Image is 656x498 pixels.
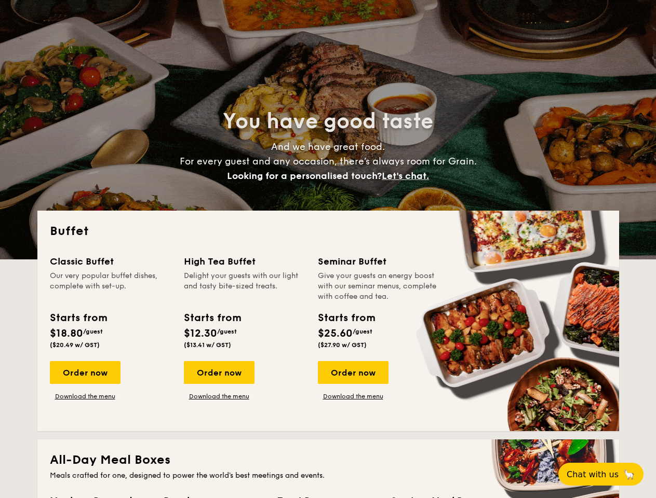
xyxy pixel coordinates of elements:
[50,452,607,468] h2: All-Day Meal Boxes
[318,254,439,269] div: Seminar Buffet
[217,328,237,335] span: /guest
[50,471,607,481] div: Meals crafted for one, designed to power the world's best meetings and events.
[83,328,103,335] span: /guest
[318,271,439,302] div: Give your guests an energy boost with our seminar menus, complete with coffee and tea.
[184,341,231,349] span: ($13.41 w/ GST)
[353,328,372,335] span: /guest
[50,271,171,302] div: Our very popular buffet dishes, complete with set-up.
[184,254,305,269] div: High Tea Buffet
[180,141,477,182] span: And we have great food. For every guest and any occasion, there’s always room for Grain.
[50,223,607,240] h2: Buffet
[318,310,374,326] div: Starts from
[184,271,305,302] div: Delight your guests with our light and tasty bite-sized treats.
[184,392,255,400] a: Download the menu
[227,170,382,182] span: Looking for a personalised touch?
[50,341,100,349] span: ($20.49 w/ GST)
[558,463,644,486] button: Chat with us🦙
[623,468,635,480] span: 🦙
[318,361,389,384] div: Order now
[50,327,83,340] span: $18.80
[318,392,389,400] a: Download the menu
[223,109,433,134] span: You have good taste
[184,361,255,384] div: Order now
[50,254,171,269] div: Classic Buffet
[567,469,619,479] span: Chat with us
[382,170,429,182] span: Let's chat.
[318,327,353,340] span: $25.60
[50,392,121,400] a: Download the menu
[50,361,121,384] div: Order now
[318,341,367,349] span: ($27.90 w/ GST)
[50,310,106,326] div: Starts from
[184,310,240,326] div: Starts from
[184,327,217,340] span: $12.30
